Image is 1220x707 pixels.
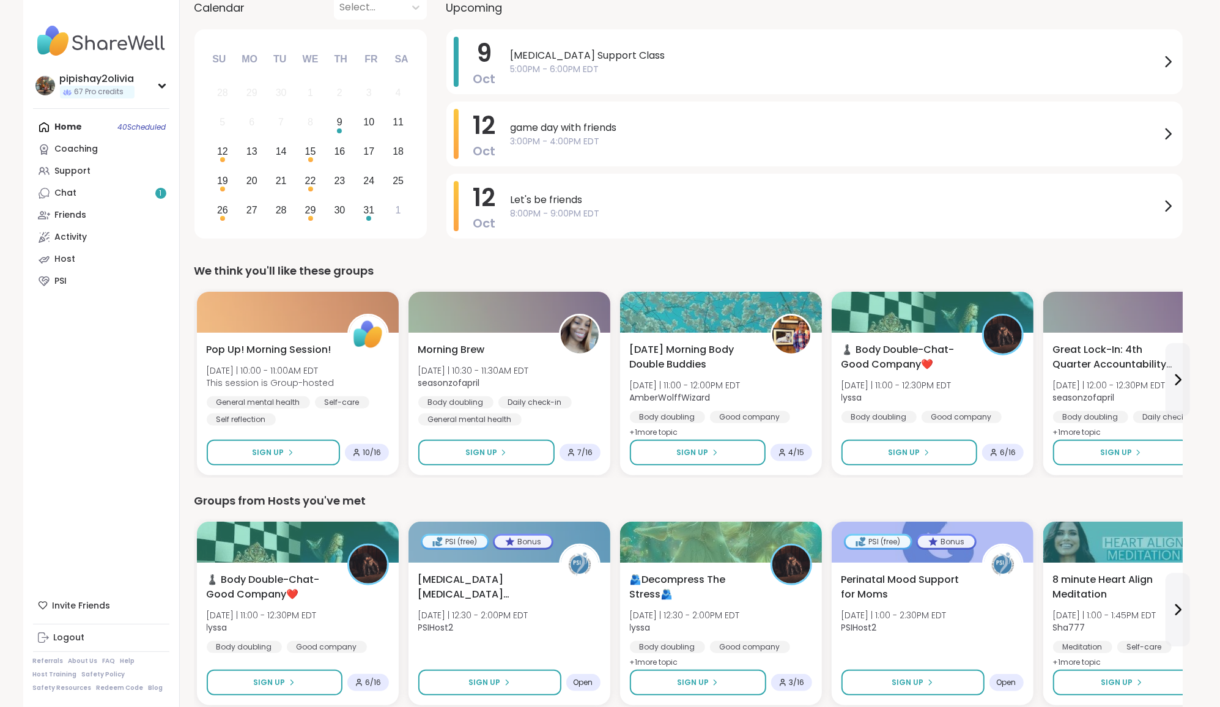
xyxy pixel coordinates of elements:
[208,78,413,224] div: month 2025-10
[238,197,265,223] div: Choose Monday, October 27th, 2025
[630,572,757,602] span: 🫂Decompress The Stress🫂
[772,316,810,353] img: AmberWolffWizard
[418,365,529,377] span: [DATE] | 10:30 - 11:30AM EDT
[149,684,163,692] a: Blog
[82,670,125,679] a: Safety Policy
[194,492,1183,509] div: Groups from Hosts you've met
[55,187,77,199] div: Chat
[789,448,805,457] span: 4 / 15
[268,197,294,223] div: Choose Tuesday, October 28th, 2025
[35,76,55,95] img: pipishay2olivia
[477,36,492,70] span: 9
[349,316,387,353] img: ShareWell
[276,202,287,218] div: 28
[297,197,323,223] div: Choose Wednesday, October 29th, 2025
[55,209,87,221] div: Friends
[396,84,401,101] div: 4
[473,70,496,87] span: Oct
[841,440,977,465] button: Sign Up
[210,168,236,194] div: Choose Sunday, October 19th, 2025
[238,109,265,136] div: Not available Monday, October 6th, 2025
[396,202,401,218] div: 1
[356,197,382,223] div: Choose Friday, October 31st, 2025
[315,396,369,409] div: Self-care
[33,138,169,160] a: Coaching
[297,80,323,106] div: Not available Wednesday, October 1st, 2025
[278,114,284,130] div: 7
[207,621,227,634] b: lyssa
[423,536,487,548] div: PSI (free)
[55,143,98,155] div: Coaching
[841,379,952,391] span: [DATE] | 11:00 - 12:30PM EDT
[630,391,711,404] b: AmberWolffWizard
[33,657,64,665] a: Referrals
[511,120,1161,135] span: game day with friends
[984,546,1022,583] img: PSIHost2
[238,168,265,194] div: Choose Monday, October 20th, 2025
[276,143,287,160] div: 14
[305,143,316,160] div: 15
[210,139,236,165] div: Choose Sunday, October 12th, 2025
[841,411,917,423] div: Body doubling
[393,114,404,130] div: 11
[305,172,316,189] div: 22
[578,448,593,457] span: 7 / 16
[889,447,920,458] span: Sign Up
[210,197,236,223] div: Choose Sunday, October 26th, 2025
[246,172,257,189] div: 20
[210,109,236,136] div: Not available Sunday, October 5th, 2025
[393,143,404,160] div: 18
[385,109,412,136] div: Choose Saturday, October 11th, 2025
[511,193,1161,207] span: Let's be friends
[358,46,385,73] div: Fr
[1053,411,1128,423] div: Body doubling
[207,365,335,377] span: [DATE] | 10:00 - 11:00AM EDT
[495,536,552,548] div: Bonus
[60,72,135,86] div: pipishay2olivia
[630,621,651,634] b: lyssa
[297,46,323,73] div: We
[363,114,374,130] div: 10
[630,670,766,695] button: Sign Up
[918,536,975,548] div: Bonus
[418,670,561,695] button: Sign Up
[1053,621,1085,634] b: Sha777
[249,114,254,130] div: 6
[33,160,169,182] a: Support
[268,139,294,165] div: Choose Tuesday, October 14th, 2025
[55,275,67,287] div: PSI
[1000,448,1016,457] span: 6 / 16
[308,84,313,101] div: 1
[335,143,346,160] div: 16
[498,396,572,409] div: Daily check-in
[68,657,98,665] a: About Us
[1053,379,1166,391] span: [DATE] | 12:00 - 12:30PM EDT
[276,84,287,101] div: 30
[561,316,599,353] img: seasonzofapril
[236,46,263,73] div: Mo
[469,677,501,688] span: Sign Up
[841,342,969,372] span: ♟️ Body Double-Chat-Good Company❤️
[418,621,454,634] b: PSIHost2
[841,670,985,695] button: Sign Up
[33,670,77,679] a: Host Training
[630,609,740,621] span: [DATE] | 12:30 - 2:00PM EDT
[33,627,169,649] a: Logout
[1053,609,1156,621] span: [DATE] | 1:00 - 1:45PM EDT
[337,84,342,101] div: 2
[473,215,496,232] span: Oct
[363,172,374,189] div: 24
[356,109,382,136] div: Choose Friday, October 10th, 2025
[473,108,496,143] span: 12
[710,411,790,423] div: Good company
[305,202,316,218] div: 29
[677,677,709,688] span: Sign Up
[366,84,372,101] div: 3
[356,139,382,165] div: Choose Friday, October 17th, 2025
[710,641,790,653] div: Good company
[210,80,236,106] div: Not available Sunday, September 28th, 2025
[1053,572,1180,602] span: 8 minute Heart Align Meditation
[160,188,162,199] span: 1
[254,677,286,688] span: Sign Up
[33,270,169,292] a: PSI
